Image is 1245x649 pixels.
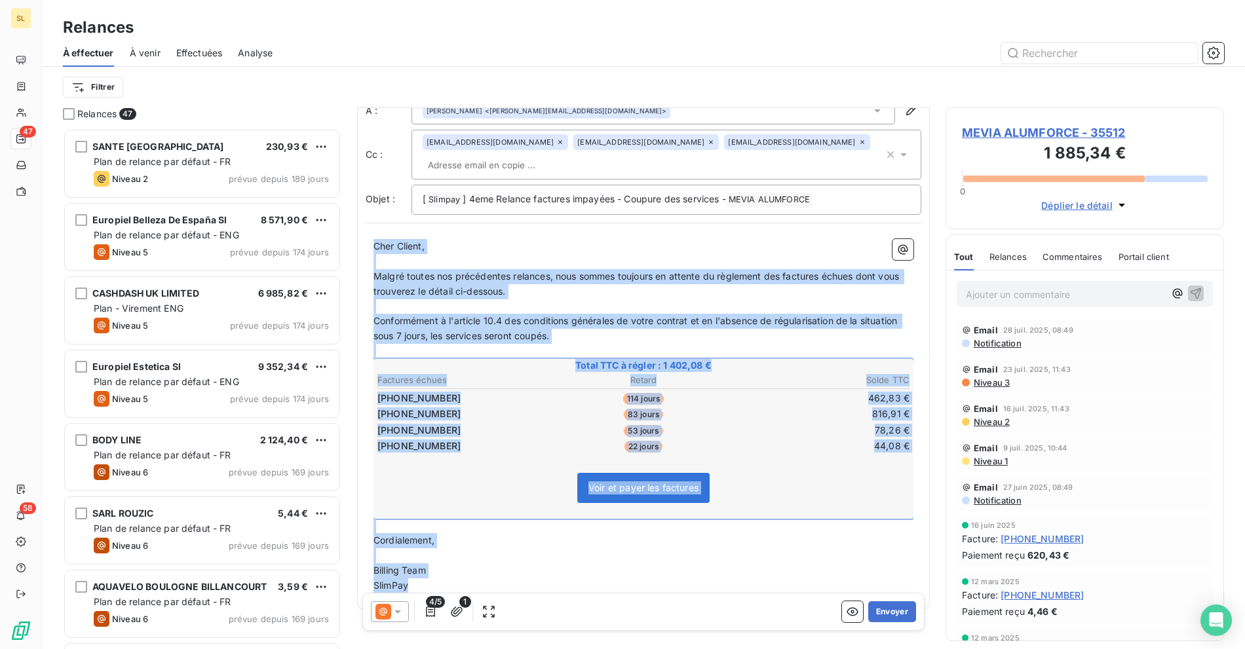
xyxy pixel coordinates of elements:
[588,482,699,493] span: Voir et payer les factures
[63,46,114,60] span: À effectuer
[278,508,308,519] span: 5,44 €
[373,565,426,576] span: Billing Team
[463,193,726,204] span: ] 4eme Relance factures impayées - Coupure des services -
[972,338,1022,348] span: Notification
[373,270,902,297] span: Malgré toutes nos précédentes relances, nous sommes toujours en attente du règlement des factures...
[63,16,134,39] h3: Relances
[427,193,462,208] span: Slimpay
[868,601,916,622] button: Envoyer
[971,634,1020,642] span: 12 mars 2025
[92,141,223,152] span: SANTE [GEOGRAPHIC_DATA]
[733,373,910,387] th: Solde TTC
[258,287,309,299] span: 6 985,82 €
[954,251,974,262] span: Tout
[1027,548,1069,562] span: 620,43 €
[373,315,900,341] span: Conformément à l'article 10.4 des conditions générales de votre contrat et en l'absence de régula...
[423,193,426,204] span: [
[366,148,412,161] label: Cc :
[1037,198,1132,213] button: Déplier le détail
[238,46,273,60] span: Analyse
[278,581,308,592] span: 3,59 €
[962,548,1025,562] span: Paiement reçu
[1027,604,1058,618] span: 4,46 €
[972,495,1022,506] span: Notification
[962,124,1208,141] span: MEVIA ALUMFORCE - 35512
[974,482,998,492] span: Email
[63,77,123,98] button: Filtrer
[260,434,309,445] span: 2 124,40 €
[377,373,554,387] th: Factures échues
[92,287,199,299] span: CASHDASH UK LIMITED
[119,108,136,120] span: 47
[229,614,329,624] span: prévue depuis 169 jours
[176,46,223,60] span: Effectuées
[92,214,227,225] span: Europiel Belleza De España Sl
[229,174,329,184] span: prévue depuis 189 jours
[1043,251,1103,262] span: Commentaires
[375,359,911,372] span: Total TTC à régler : 1 402,08 €
[972,456,1008,466] span: Niveau 1
[366,193,395,204] span: Objet :
[373,534,434,546] span: Cordialement,
[962,588,998,602] span: Facture :
[112,540,148,551] span: Niveau 6
[373,240,425,251] span: Cher Client,
[10,128,31,149] a: 47
[423,155,574,175] input: Adresse email en copie ...
[727,193,812,208] span: MEVIA ALUMFORCE
[974,443,998,453] span: Email
[1041,198,1113,212] span: Déplier le détail
[94,229,239,240] span: Plan de relance par défaut - ENG
[112,247,148,257] span: Niveau 5
[10,8,31,29] div: SL
[624,441,662,453] span: 22 jours
[972,417,1010,427] span: Niveau 2
[92,434,142,445] span: BODY LINE
[94,449,231,460] span: Plan de relance par défaut - FR
[377,424,461,437] span: [PHONE_NUMBER]
[77,107,117,121] span: Relances
[20,502,36,514] span: 58
[92,508,154,519] span: SARL ROUZIC
[624,409,663,420] span: 83 jours
[377,407,461,420] span: [PHONE_NUMBER]
[94,523,231,534] span: Plan de relance par défaut - FR
[20,126,36,138] span: 47
[1200,604,1232,636] div: Open Intercom Messenger
[94,303,183,314] span: Plan - Virement ENG
[10,620,31,641] img: Logo LeanPay
[623,393,664,405] span: 114 jours
[1001,43,1198,64] input: Rechercher
[971,578,1020,585] span: 12 mars 2025
[577,138,704,146] span: [EMAIL_ADDRESS][DOMAIN_NAME]
[962,141,1208,168] h3: 1 885,34 €
[1119,251,1169,262] span: Portail client
[1003,405,1069,413] span: 16 juil. 2025, 11:43
[230,394,329,404] span: prévue depuis 174 jours
[555,373,732,387] th: Retard
[112,467,148,477] span: Niveau 6
[972,377,1010,388] span: Niveau 3
[112,320,148,331] span: Niveau 5
[960,186,965,196] span: 0
[624,425,662,437] span: 53 jours
[459,596,471,608] span: 1
[230,320,329,331] span: prévue depuis 174 jours
[733,439,910,453] td: 44,08 €
[989,251,1027,262] span: Relances
[112,614,148,624] span: Niveau 6
[377,439,461,453] span: [PHONE_NUMBER]
[1001,532,1084,546] span: [PHONE_NUMBER]
[427,138,554,146] span: [EMAIL_ADDRESS][DOMAIN_NAME]
[130,46,161,60] span: À venir
[261,214,309,225] span: 8 571,90 €
[974,325,998,335] span: Email
[92,361,181,372] span: Europiel Estetica Sl
[92,581,267,592] span: AQUAVELO BOULOGNE BILLANCOURT
[230,247,329,257] span: prévue depuis 174 jours
[1003,483,1073,491] span: 27 juin 2025, 08:49
[962,604,1025,618] span: Paiement reçu
[426,596,445,608] span: 4/5
[427,106,482,115] span: [PERSON_NAME]
[728,138,855,146] span: [EMAIL_ADDRESS][DOMAIN_NAME]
